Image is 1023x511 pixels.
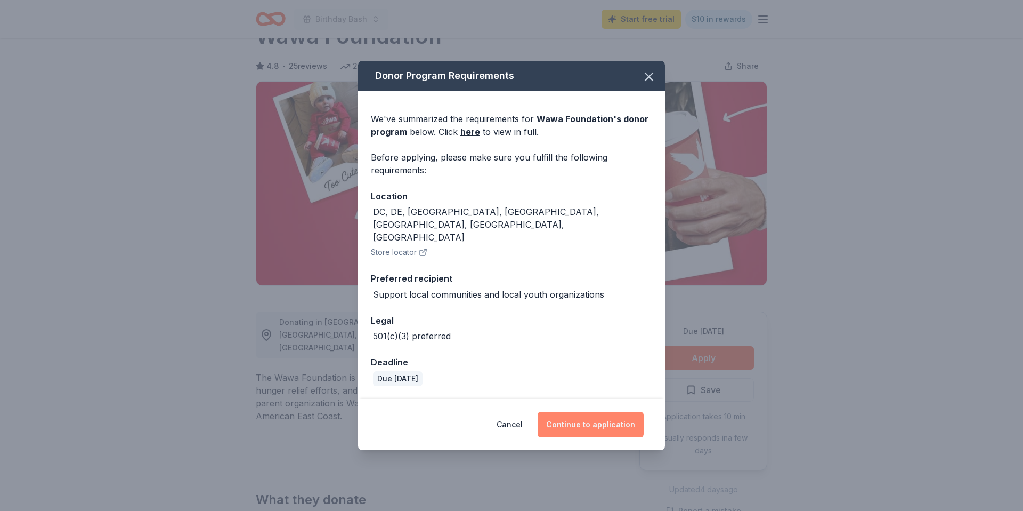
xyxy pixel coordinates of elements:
a: here [460,125,480,138]
div: DC, DE, [GEOGRAPHIC_DATA], [GEOGRAPHIC_DATA], [GEOGRAPHIC_DATA], [GEOGRAPHIC_DATA], [GEOGRAPHIC_D... [373,205,652,244]
div: We've summarized the requirements for below. Click to view in full. [371,113,652,138]
div: Donor Program Requirements [358,61,665,91]
div: Preferred recipient [371,272,652,285]
div: Due [DATE] [373,371,423,386]
div: Deadline [371,355,652,369]
button: Store locator [371,246,427,259]
div: Before applying, please make sure you fulfill the following requirements: [371,151,652,177]
div: Legal [371,314,652,328]
div: Support local communities and local youth organizations [373,288,604,301]
button: Continue to application [538,412,644,437]
button: Cancel [497,412,523,437]
div: 501(c)(3) preferred [373,330,451,342]
div: Location [371,189,652,203]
